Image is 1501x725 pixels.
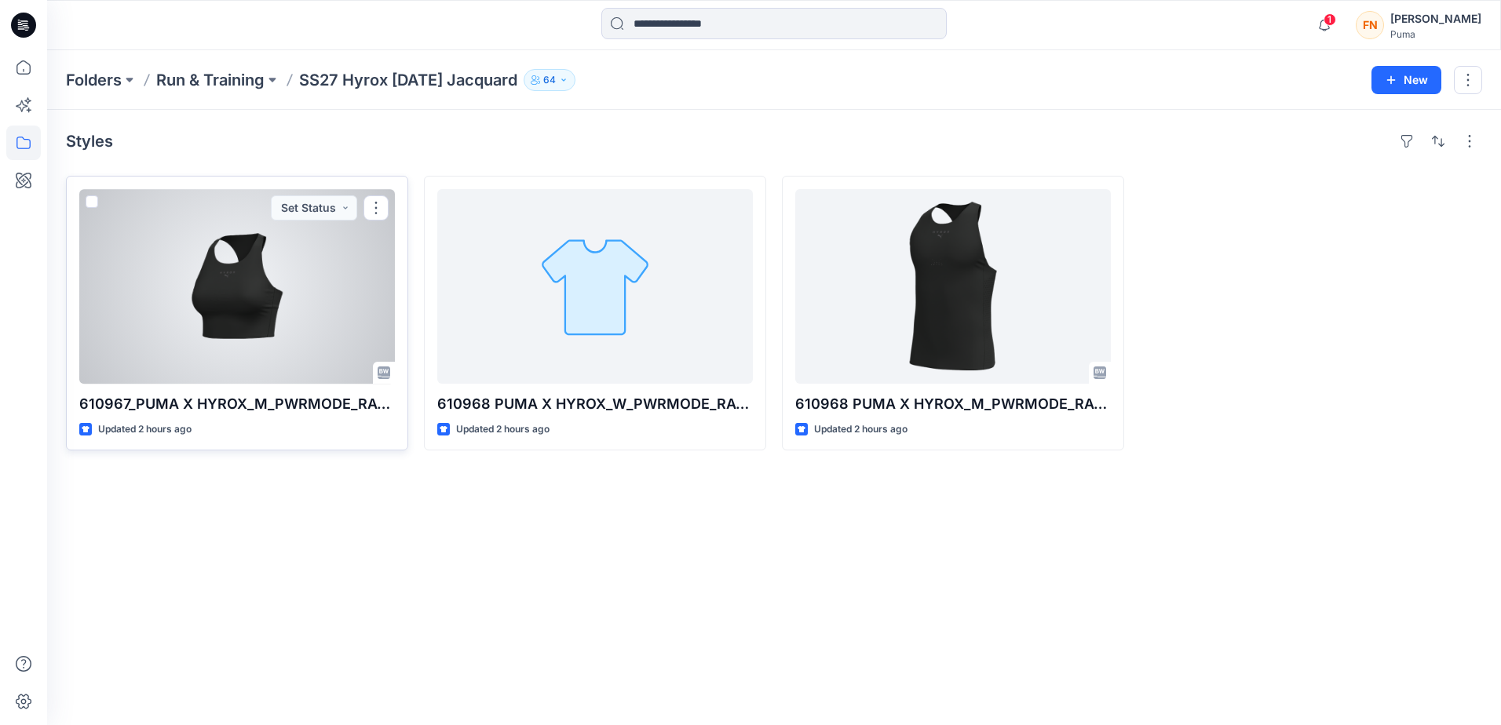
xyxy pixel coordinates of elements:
[98,421,192,438] p: Updated 2 hours ago
[437,189,753,384] a: 610968 PUMA X HYROX_W_PWRMODE_RACE_TEE_V1
[156,69,265,91] a: Run & Training
[299,69,517,91] p: SS27 Hyrox [DATE] Jacquard
[66,132,113,151] h4: Styles
[1324,13,1336,26] span: 1
[79,189,395,384] a: 610967_PUMA X HYROX_M_PWRMODE_RACE_TEE
[1390,9,1481,28] div: [PERSON_NAME]
[543,71,556,89] p: 64
[814,421,908,438] p: Updated 2 hours ago
[66,69,122,91] a: Folders
[795,189,1111,384] a: 610968 PUMA X HYROX_M_PWRMODE_RACE_TEE_V2
[1356,11,1384,39] div: FN
[1390,28,1481,40] div: Puma
[524,69,575,91] button: 64
[795,393,1111,415] p: 610968 PUMA X HYROX_M_PWRMODE_RACE_TEE_V2
[1371,66,1441,94] button: New
[456,421,550,438] p: Updated 2 hours ago
[79,393,395,415] p: 610967_PUMA X HYROX_M_PWRMODE_RACE_TEE
[437,393,753,415] p: 610968 PUMA X HYROX_W_PWRMODE_RACE_TEE_V1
